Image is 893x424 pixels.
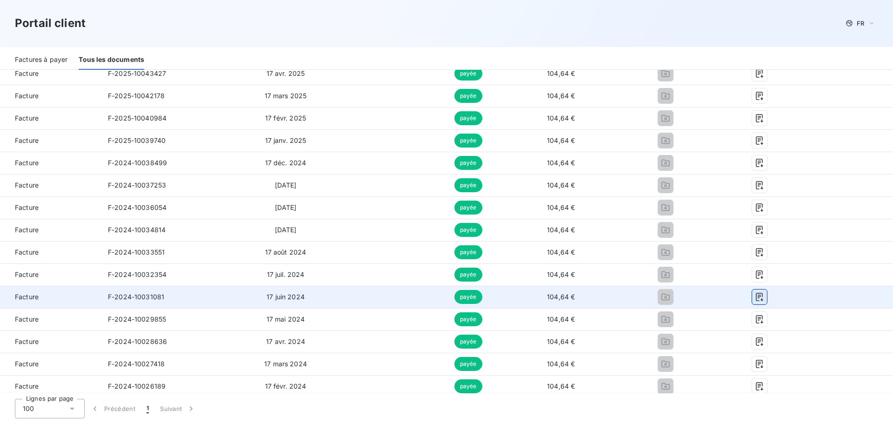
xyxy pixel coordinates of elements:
span: F-2024-10032354 [108,270,167,278]
button: Suivant [154,399,201,418]
span: payée [454,290,482,304]
span: 104,64 € [547,315,575,323]
button: 1 [141,399,154,418]
span: Facture [7,136,93,145]
span: [DATE] [275,226,297,234]
span: 17 mai 2024 [267,315,305,323]
span: F-2025-10042178 [108,92,165,100]
span: payée [454,357,482,371]
span: payée [454,134,482,148]
span: Facture [7,203,93,212]
span: [DATE] [275,203,297,211]
h3: Portail client [15,15,86,32]
span: 17 mars 2024 [264,360,307,368]
span: payée [454,111,482,125]
span: 100 [23,404,34,413]
span: F-2025-10043427 [108,69,166,77]
span: F-2024-10033551 [108,248,165,256]
span: [DATE] [275,181,297,189]
span: payée [454,223,482,237]
span: F-2024-10031081 [108,293,164,301]
span: 104,64 € [547,203,575,211]
span: FR [857,20,864,27]
span: 104,64 € [547,382,575,390]
span: Facture [7,225,93,235]
span: Facture [7,158,93,168]
span: payée [454,201,482,215]
span: payée [454,67,482,81]
span: 17 janv. 2025 [265,136,307,144]
span: 17 juin 2024 [267,293,305,301]
span: 17 févr. 2024 [265,382,307,390]
span: F-2024-10028636 [108,337,167,345]
span: payée [454,245,482,259]
span: 17 avr. 2025 [267,69,305,77]
span: Facture [7,248,93,257]
span: Facture [7,69,93,78]
span: Facture [7,359,93,369]
span: 104,64 € [547,293,575,301]
span: 17 févr. 2025 [265,114,306,122]
span: payée [454,335,482,349]
div: Factures à payer [15,50,67,70]
span: 104,64 € [547,248,575,256]
button: Précédent [85,399,141,418]
span: 17 juil. 2024 [267,270,305,278]
span: F-2025-10039740 [108,136,166,144]
span: Facture [7,270,93,279]
span: F-2024-10027418 [108,360,165,368]
span: payée [454,268,482,282]
span: F-2024-10034814 [108,226,166,234]
span: payée [454,178,482,192]
span: 104,64 € [547,360,575,368]
span: 17 mars 2025 [265,92,307,100]
span: Facture [7,382,93,391]
span: F-2024-10029855 [108,315,166,323]
span: 104,64 € [547,226,575,234]
div: Tous les documents [79,50,144,70]
span: payée [454,156,482,170]
span: payée [454,89,482,103]
span: payée [454,379,482,393]
span: 1 [147,404,149,413]
span: F-2024-10038499 [108,159,167,167]
span: Facture [7,114,93,123]
span: 104,64 € [547,159,575,167]
span: F-2024-10026189 [108,382,166,390]
span: F-2024-10036054 [108,203,167,211]
span: Facture [7,292,93,302]
span: Facture [7,91,93,101]
span: 104,64 € [547,270,575,278]
span: Facture [7,315,93,324]
span: 17 août 2024 [265,248,307,256]
span: 17 déc. 2024 [265,159,307,167]
span: 104,64 € [547,181,575,189]
span: 104,64 € [547,337,575,345]
span: 104,64 € [547,92,575,100]
span: 104,64 € [547,136,575,144]
span: Facture [7,181,93,190]
span: 104,64 € [547,114,575,122]
span: F-2025-10040984 [108,114,167,122]
span: 104,64 € [547,69,575,77]
span: F-2024-10037253 [108,181,166,189]
span: Facture [7,337,93,346]
span: payée [454,312,482,326]
span: 17 avr. 2024 [266,337,305,345]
